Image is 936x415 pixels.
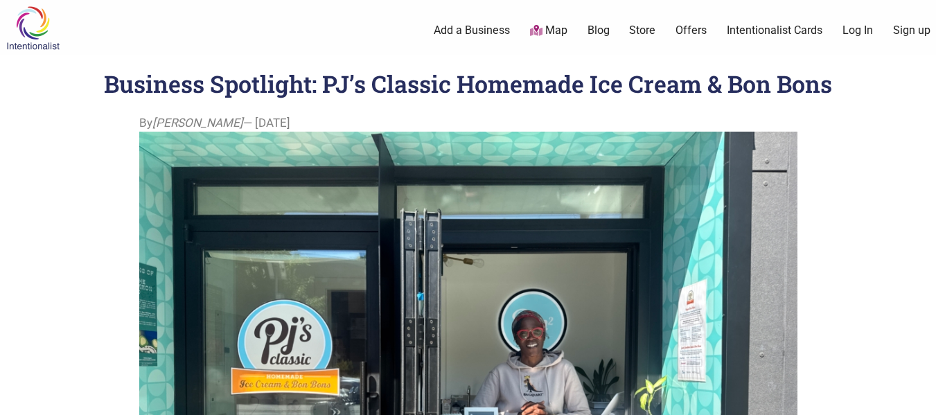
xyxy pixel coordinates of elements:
[530,23,567,39] a: Map
[139,114,290,132] span: By — [DATE]
[104,68,832,99] h1: Business Spotlight: PJ’s Classic Homemade Ice Cream & Bon Bons
[842,23,873,38] a: Log In
[893,23,930,38] a: Sign up
[152,116,243,130] i: [PERSON_NAME]
[727,23,822,38] a: Intentionalist Cards
[675,23,707,38] a: Offers
[629,23,655,38] a: Store
[434,23,510,38] a: Add a Business
[588,23,610,38] a: Blog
